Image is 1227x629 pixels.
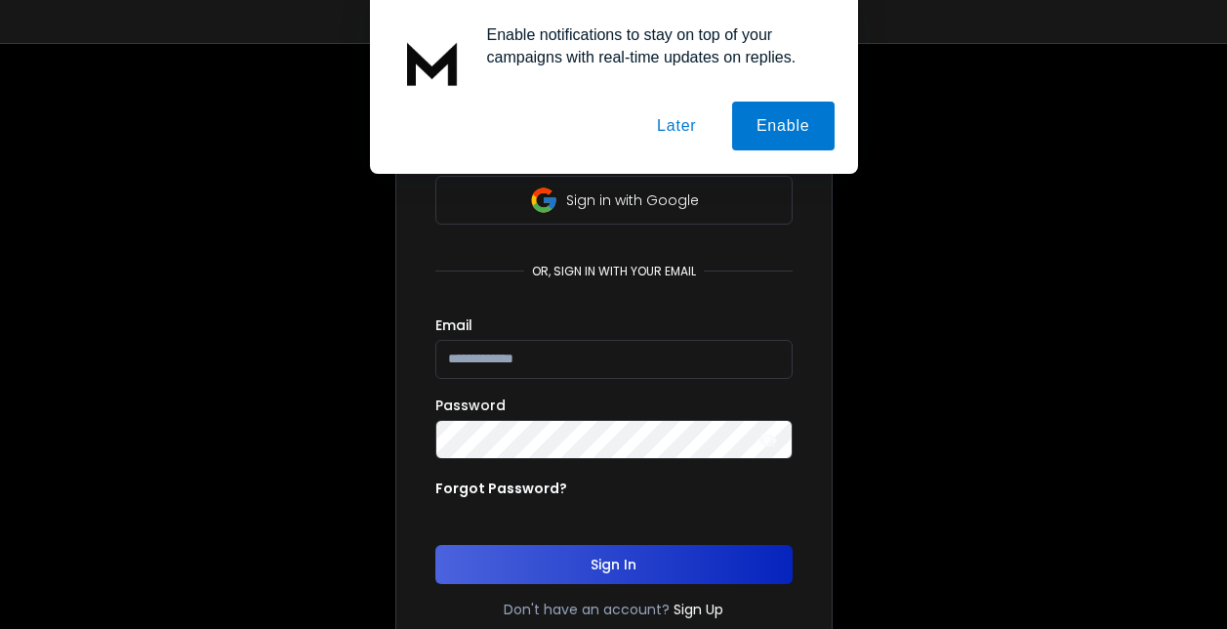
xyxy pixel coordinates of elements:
[732,102,835,150] button: Enable
[524,264,704,279] p: or, sign in with your email
[674,600,723,619] a: Sign Up
[435,545,793,584] button: Sign In
[566,190,699,210] p: Sign in with Google
[435,176,793,225] button: Sign in with Google
[435,479,567,498] p: Forgot Password?
[393,23,471,102] img: notification icon
[435,398,506,412] label: Password
[504,600,670,619] p: Don't have an account?
[435,318,472,332] label: Email
[471,23,835,68] div: Enable notifications to stay on top of your campaigns with real-time updates on replies.
[633,102,720,150] button: Later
